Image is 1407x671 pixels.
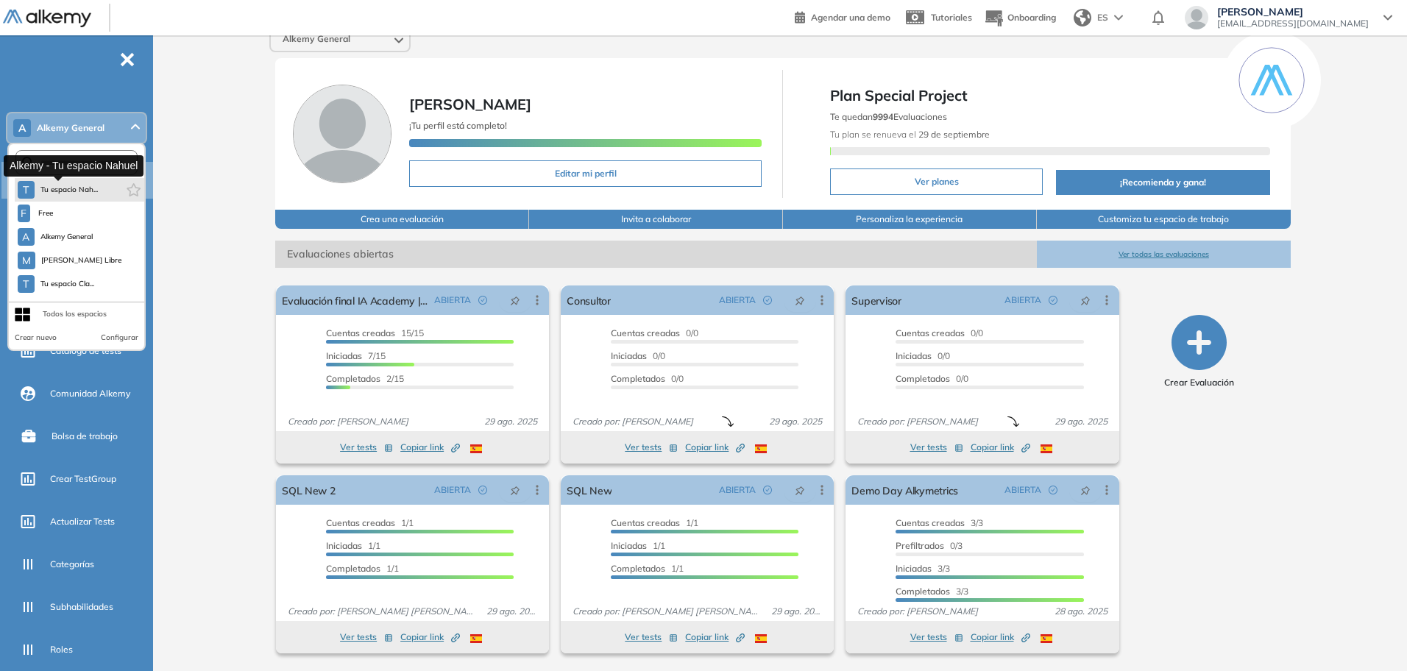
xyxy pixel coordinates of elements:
[896,540,963,551] span: 0/3
[896,373,968,384] span: 0/0
[275,210,529,229] button: Crea una evaluación
[896,586,968,597] span: 3/3
[529,210,783,229] button: Invita a colaborar
[50,472,116,486] span: Crear TestGroup
[896,563,950,574] span: 3/3
[1164,315,1234,389] button: Crear Evaluación
[434,483,471,497] span: ABIERTA
[50,515,115,528] span: Actualizar Tests
[896,586,950,597] span: Completados
[611,350,665,361] span: 0/0
[478,296,487,305] span: check-circle
[784,288,816,312] button: pushpin
[830,85,1269,107] span: Plan Special Project
[282,605,481,618] span: Creado por: [PERSON_NAME] [PERSON_NAME]
[755,444,767,453] img: ESP
[685,441,745,454] span: Copiar link
[470,444,482,453] img: ESP
[567,605,765,618] span: Creado por: [PERSON_NAME] [PERSON_NAME]
[50,344,121,358] span: Catálogo de tests
[1080,294,1091,306] span: pushpin
[795,7,890,25] a: Agendar una demo
[1041,634,1052,643] img: ESP
[611,373,684,384] span: 0/0
[811,12,890,23] span: Agendar una demo
[611,517,698,528] span: 1/1
[611,327,680,338] span: Cuentas creadas
[611,327,698,338] span: 0/0
[1049,296,1057,305] span: check-circle
[40,231,93,243] span: Alkemy General
[434,294,471,307] span: ABIERTA
[22,255,31,266] span: M
[851,475,958,505] a: Demo Day Alkymetrics
[896,327,965,338] span: Cuentas creadas
[896,373,950,384] span: Completados
[611,563,665,574] span: Completados
[326,373,404,384] span: 2/15
[896,350,932,361] span: Iniciadas
[409,95,531,113] span: [PERSON_NAME]
[1097,11,1108,24] span: ES
[971,441,1030,454] span: Copiar link
[23,278,29,290] span: T
[611,540,647,551] span: Iniciadas
[43,308,107,320] div: Todos los espacios
[510,294,520,306] span: pushpin
[40,278,95,290] span: Tu espacio Cla...
[719,483,756,497] span: ABIERTA
[40,184,99,196] span: Tu espacio Nah...
[481,605,543,618] span: 29 ago. 2025
[409,120,507,131] span: ¡Tu perfil está completo!
[910,439,963,456] button: Ver tests
[326,373,380,384] span: Completados
[499,288,531,312] button: pushpin
[625,439,678,456] button: Ver tests
[52,430,118,443] span: Bolsa de trabajo
[283,33,350,45] span: Alkemy General
[101,332,138,344] button: Configurar
[282,415,414,428] span: Creado por: [PERSON_NAME]
[896,350,950,361] span: 0/0
[1114,15,1123,21] img: arrow
[1217,6,1369,18] span: [PERSON_NAME]
[784,478,816,502] button: pushpin
[409,160,762,187] button: Editar mi perfil
[1049,605,1113,618] span: 28 ago. 2025
[22,231,29,243] span: A
[625,628,678,646] button: Ver tests
[1049,415,1113,428] span: 29 ago. 2025
[685,631,745,644] span: Copiar link
[931,12,972,23] span: Tutoriales
[719,294,756,307] span: ABIERTA
[1069,288,1102,312] button: pushpin
[15,332,57,344] button: Crear nuevo
[611,517,680,528] span: Cuentas creadas
[326,350,386,361] span: 7/15
[50,558,94,571] span: Categorías
[1007,12,1056,23] span: Onboarding
[326,540,380,551] span: 1/1
[470,634,482,643] img: ESP
[1041,444,1052,453] img: ESP
[1074,9,1091,26] img: world
[755,634,767,643] img: ESP
[23,184,29,196] span: T
[4,155,143,177] div: Alkemy - Tu espacio Nahuel
[971,628,1030,646] button: Copiar link
[499,478,531,502] button: pushpin
[910,628,963,646] button: Ver tests
[50,643,73,656] span: Roles
[50,387,130,400] span: Comunidad Alkemy
[282,285,428,315] a: Evaluación final IA Academy | Pomelo
[1142,500,1407,671] div: Widget de chat
[567,475,612,505] a: SQL New
[984,2,1056,34] button: Onboarding
[326,540,362,551] span: Iniciadas
[1037,241,1291,268] button: Ver todas las evaluaciones
[1004,483,1041,497] span: ABIERTA
[326,517,395,528] span: Cuentas creadas
[340,628,393,646] button: Ver tests
[478,486,487,494] span: check-circle
[326,327,395,338] span: Cuentas creadas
